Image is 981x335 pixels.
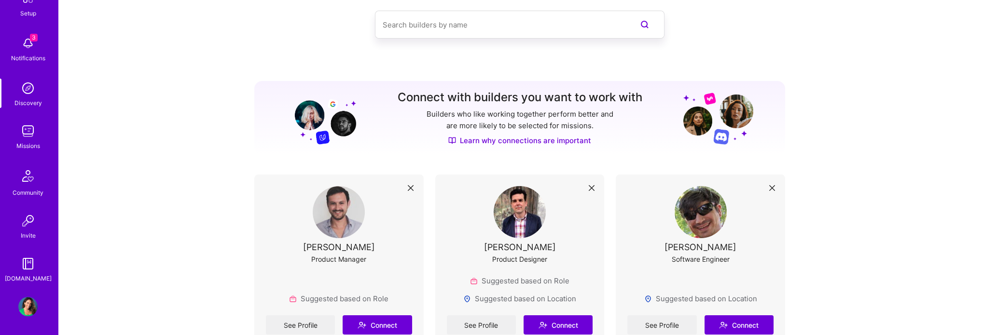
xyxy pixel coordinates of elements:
img: Role icon [470,277,478,285]
a: See Profile [447,315,516,335]
div: [PERSON_NAME] [303,242,375,252]
img: Grow your network [683,92,753,145]
i: icon SearchPurple [639,19,650,30]
p: Builders who like working together perform better and are more likely to be selected for missions. [425,108,615,132]
a: Learn why connections are important [448,135,591,146]
img: User Avatar [675,186,727,238]
div: [PERSON_NAME] [484,242,555,252]
img: bell [18,34,38,53]
img: Locations icon [463,295,471,303]
img: User Avatar [494,186,546,238]
div: Software Engineer [672,254,730,264]
span: 3 [30,34,38,41]
i: icon Connect [539,321,547,329]
img: Community [16,164,40,188]
i: icon Connect [358,321,366,329]
img: discovery [18,79,38,98]
a: User Avatar [16,297,40,316]
i: icon Connect [719,321,728,329]
img: Grow your network [286,92,356,145]
button: Connect [705,315,774,335]
div: Suggested based on Location [463,294,576,304]
i: icon Close [589,185,594,191]
div: Product Manager [311,254,366,264]
img: teamwork [18,121,38,141]
img: guide book [18,254,38,273]
h3: Connect with builders you want to work with [398,91,642,105]
div: Product Designer [492,254,547,264]
input: Search builders by name [383,13,618,37]
a: See Profile [266,315,335,335]
button: Connect [524,315,593,335]
i: icon Close [769,185,775,191]
img: Locations icon [644,295,652,303]
div: Suggested based on Location [644,294,757,304]
button: Connect [343,315,412,335]
img: User Avatar [18,297,38,316]
div: Community [13,188,43,198]
div: Setup [20,8,36,18]
div: Suggested based on Role [289,294,388,304]
i: icon Close [408,185,414,191]
div: Suggested based on Role [470,276,569,286]
div: Notifications [11,53,45,63]
div: Invite [21,230,36,241]
img: Invite [18,211,38,230]
div: Discovery [14,98,42,108]
div: [PERSON_NAME] [664,242,736,252]
img: Role icon [289,295,297,303]
img: User Avatar [313,186,365,238]
div: Missions [16,141,40,151]
div: [DOMAIN_NAME] [5,273,52,283]
a: See Profile [627,315,696,335]
img: Discover [448,136,456,145]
